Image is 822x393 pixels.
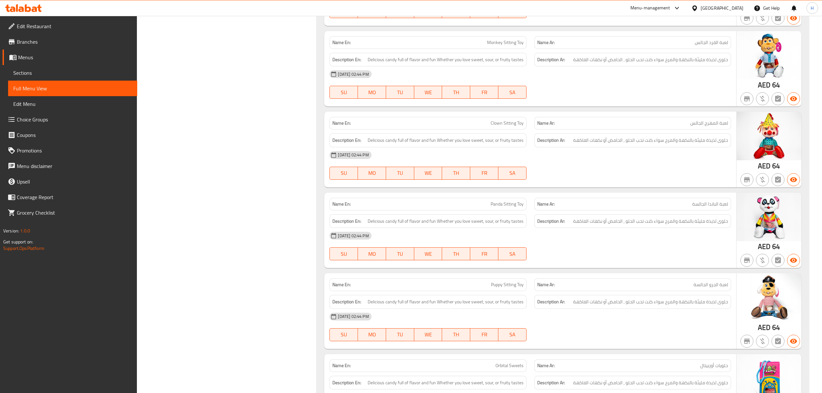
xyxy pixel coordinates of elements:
span: AED [758,240,771,253]
button: Purchased item [756,12,769,25]
img: clown_sitting_toy638949268420951508.jpg [737,112,801,160]
button: Available [787,12,800,25]
span: WE [417,168,440,178]
button: Available [787,173,800,186]
span: Puppy Sitting Toy [491,281,524,288]
button: FR [470,86,498,99]
span: Sections [13,69,132,77]
button: TU [386,247,414,260]
span: لعبة الباندا الجالسة [692,201,728,208]
span: [DATE] 02:44 PM [335,313,371,320]
button: WE [414,328,442,341]
a: Promotions [3,143,137,158]
a: Menu disclaimer [3,158,137,174]
button: SA [498,167,527,180]
span: Edit Restaurant [17,22,132,30]
button: Not branch specific item [740,12,753,25]
button: SU [329,247,358,260]
strong: Description Ar: [537,298,565,306]
span: WE [417,249,440,259]
span: حلوى لذيذة مليئة بالنكهة والمرح سواء كنت تحب الحلو , الحامض أو نكهات الفاكهة [573,56,728,64]
span: لعبة القرد الجالس [695,39,728,46]
span: Coupons [17,131,132,139]
button: WE [414,167,442,180]
strong: Name En: [332,362,351,369]
strong: Name Ar: [537,362,555,369]
span: SA [501,88,524,97]
span: TH [445,330,468,339]
span: Branches [17,38,132,46]
span: H [811,5,814,12]
button: Not has choices [772,92,784,105]
span: Delicious candy full of flavor and fun Whether you love sweet, sour, or fruity tastes [368,217,524,225]
button: MO [358,328,386,341]
strong: Name Ar: [537,281,555,288]
strong: Description En: [332,217,361,225]
button: Not branch specific item [740,173,753,186]
span: SU [332,88,355,97]
a: Sections [8,65,137,81]
strong: Description En: [332,56,361,64]
span: 64 [772,321,780,334]
button: MO [358,247,386,260]
strong: Name Ar: [537,120,555,127]
span: Delicious candy full of flavor and fun Whether you love sweet, sour, or fruity tastes [368,379,524,387]
span: WE [417,88,440,97]
span: حلويات أوربيتال [700,362,728,369]
a: Support.OpsPlatform [3,244,44,253]
button: SA [498,247,527,260]
span: Coverage Report [17,193,132,201]
span: Edit Menu [13,100,132,108]
strong: Description Ar: [537,217,565,225]
a: Edit Restaurant [3,18,137,34]
button: Not branch specific item [740,254,753,267]
span: TH [445,88,468,97]
button: FR [470,328,498,341]
span: Menu disclaimer [17,162,132,170]
span: Clown Sitting Toy [491,120,524,127]
button: Not has choices [772,254,784,267]
button: Not has choices [772,335,784,348]
span: MO [361,88,383,97]
span: WE [417,330,440,339]
span: FR [473,249,496,259]
span: TU [389,249,412,259]
span: لعبة الجرو الجالسة [694,281,728,288]
button: TU [386,86,414,99]
span: TU [389,88,412,97]
strong: Name Ar: [537,201,555,208]
strong: Description En: [332,136,361,144]
span: 64 [772,240,780,253]
button: Available [787,92,800,105]
span: Full Menu View [13,84,132,92]
button: Not has choices [772,12,784,25]
span: Grocery Checklist [17,209,132,217]
div: [GEOGRAPHIC_DATA] [701,5,743,12]
button: Purchased item [756,92,769,105]
span: FR [473,88,496,97]
button: SA [498,86,527,99]
span: TU [389,168,412,178]
span: Delicious candy full of flavor and fun Whether you love sweet, sour, or fruity tastes [368,56,524,64]
img: panda_sitting_toy638949268451697482.jpg [737,193,801,241]
strong: Name En: [332,281,351,288]
a: Coupons [3,127,137,143]
strong: Name En: [332,120,351,127]
a: Branches [3,34,137,50]
span: SA [501,330,524,339]
span: AED [758,160,771,172]
button: SU [329,167,358,180]
span: TH [445,249,468,259]
span: SU [332,330,355,339]
span: Panda Sitting Toy [491,201,524,208]
span: SA [501,249,524,259]
span: Monkey Sitting Toy [487,39,524,46]
span: AED [758,79,771,91]
button: WE [414,86,442,99]
span: FR [473,330,496,339]
span: Choice Groups [17,116,132,123]
button: WE [414,247,442,260]
button: MO [358,86,386,99]
span: SU [332,249,355,259]
button: Not branch specific item [740,92,753,105]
